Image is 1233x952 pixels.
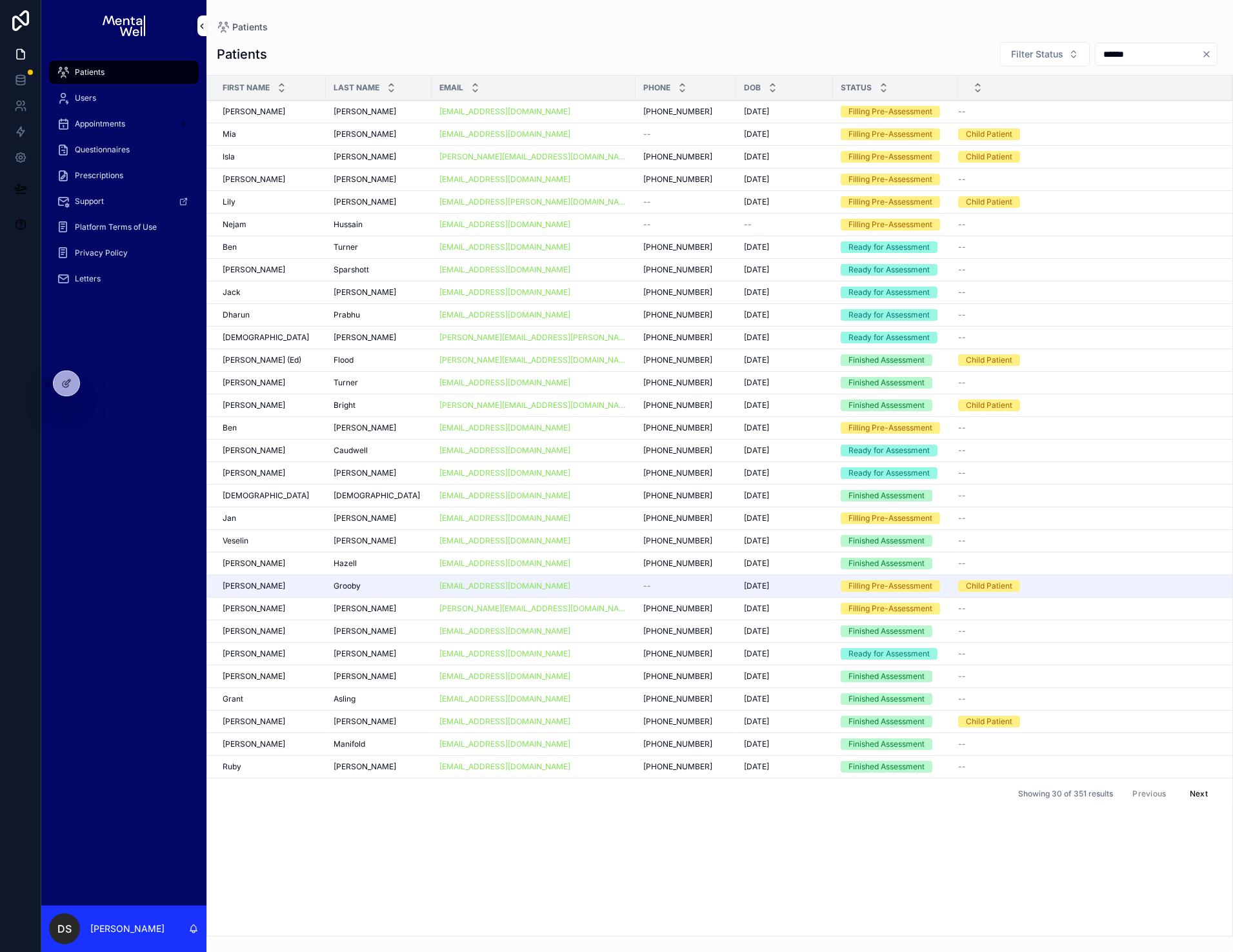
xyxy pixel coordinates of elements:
span: [PERSON_NAME] [223,468,285,478]
div: Finished Assessment [848,400,925,411]
span: Appointments [75,119,125,129]
span: [PERSON_NAME] [223,378,285,388]
div: Child Patient [966,128,1012,140]
div: Filling Pre-Assessment [848,106,932,117]
a: -- [958,242,1217,252]
a: Prescriptions [49,164,199,187]
a: [PHONE_NUMBER] [643,265,728,275]
div: Ready for Assessment [848,264,930,276]
span: Mia [223,129,236,139]
div: Filling Pre-Assessment [848,512,932,524]
a: [PHONE_NUMBER] [643,152,728,162]
span: Ben [223,423,237,433]
a: Filling Pre-Assessment [841,422,950,434]
span: Lily [223,197,236,207]
div: Filling Pre-Assessment [848,128,932,140]
span: -- [958,332,966,343]
a: Ready for Assessment [841,445,950,456]
span: [PHONE_NUMBER] [643,174,712,185]
a: [EMAIL_ADDRESS][DOMAIN_NAME] [439,219,628,230]
a: [PERSON_NAME][EMAIL_ADDRESS][DOMAIN_NAME] [439,355,628,365]
span: [PERSON_NAME] [223,106,285,117]
a: -- [958,106,1217,117]
a: [EMAIL_ADDRESS][DOMAIN_NAME] [439,106,570,117]
a: [EMAIL_ADDRESS][DOMAIN_NAME] [439,287,628,298]
span: [PHONE_NUMBER] [643,310,712,320]
span: [PHONE_NUMBER] [643,332,712,343]
a: [PERSON_NAME] [223,468,318,478]
span: [DEMOGRAPHIC_DATA] [223,491,309,501]
span: [PERSON_NAME] [334,332,396,343]
span: [PERSON_NAME] [334,174,396,185]
span: [PERSON_NAME] [334,106,396,117]
a: [PERSON_NAME] [223,378,318,388]
span: Jack [223,287,241,298]
a: Ben [223,242,318,252]
a: Child Patient [958,128,1217,140]
a: [PERSON_NAME] [334,106,424,117]
span: [PHONE_NUMBER] [643,287,712,298]
a: [PERSON_NAME][EMAIL_ADDRESS][PERSON_NAME][DOMAIN_NAME] [439,332,628,343]
span: Users [75,93,96,103]
a: [EMAIL_ADDRESS][DOMAIN_NAME] [439,468,570,478]
span: -- [958,219,966,230]
a: -- [643,219,728,230]
a: [PERSON_NAME][EMAIL_ADDRESS][DOMAIN_NAME] [439,400,628,410]
span: [PHONE_NUMBER] [643,423,712,433]
a: Letters [49,267,199,290]
a: Ready for Assessment [841,264,950,276]
a: [EMAIL_ADDRESS][DOMAIN_NAME] [439,129,628,139]
span: -- [958,310,966,320]
span: [PHONE_NUMBER] [643,513,712,523]
a: Sparshott [334,265,424,275]
a: Finished Assessment [841,490,950,501]
a: Child Patient [958,400,1217,411]
a: [EMAIL_ADDRESS][DOMAIN_NAME] [439,423,570,433]
a: [EMAIL_ADDRESS][DOMAIN_NAME] [439,513,628,523]
span: Flood [334,355,354,365]
span: [DATE] [744,242,769,252]
a: Ready for Assessment [841,467,950,479]
div: Filling Pre-Assessment [848,151,932,163]
a: -- [958,491,1217,501]
a: [DATE] [744,287,825,298]
a: [PERSON_NAME] [223,400,318,410]
a: [DATE] [744,106,825,117]
a: Isla [223,152,318,162]
a: [PERSON_NAME] [334,332,424,343]
span: -- [958,423,966,433]
span: Support [75,196,104,207]
span: Filter Status [1011,48,1063,61]
div: Finished Assessment [848,354,925,366]
a: Child Patient [958,196,1217,208]
span: [PERSON_NAME] [334,423,396,433]
span: [DATE] [744,106,769,117]
a: Filling Pre-Assessment [841,151,950,163]
a: [EMAIL_ADDRESS][DOMAIN_NAME] [439,219,570,230]
span: -- [958,265,966,275]
a: [DEMOGRAPHIC_DATA] [334,491,424,501]
span: Bright [334,400,356,410]
span: [DATE] [744,129,769,139]
span: [PHONE_NUMBER] [643,242,712,252]
span: Patients [75,67,105,77]
a: Turner [334,242,424,252]
div: Finished Assessment [848,535,925,547]
a: [PHONE_NUMBER] [643,106,728,117]
a: Ready for Assessment [841,332,950,343]
a: [PERSON_NAME] [223,265,318,275]
a: [DATE] [744,129,825,139]
a: Jack [223,287,318,298]
span: [DEMOGRAPHIC_DATA] [334,491,420,501]
span: Patients [232,21,268,34]
div: Ready for Assessment [848,445,930,456]
span: Prescriptions [75,170,123,181]
span: [PERSON_NAME] [223,445,285,456]
div: Filling Pre-Assessment [848,219,932,230]
span: -- [958,174,966,185]
span: [PHONE_NUMBER] [643,468,712,478]
a: [PERSON_NAME] [334,513,424,523]
span: [PHONE_NUMBER] [643,106,712,117]
a: [EMAIL_ADDRESS][DOMAIN_NAME] [439,491,628,501]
